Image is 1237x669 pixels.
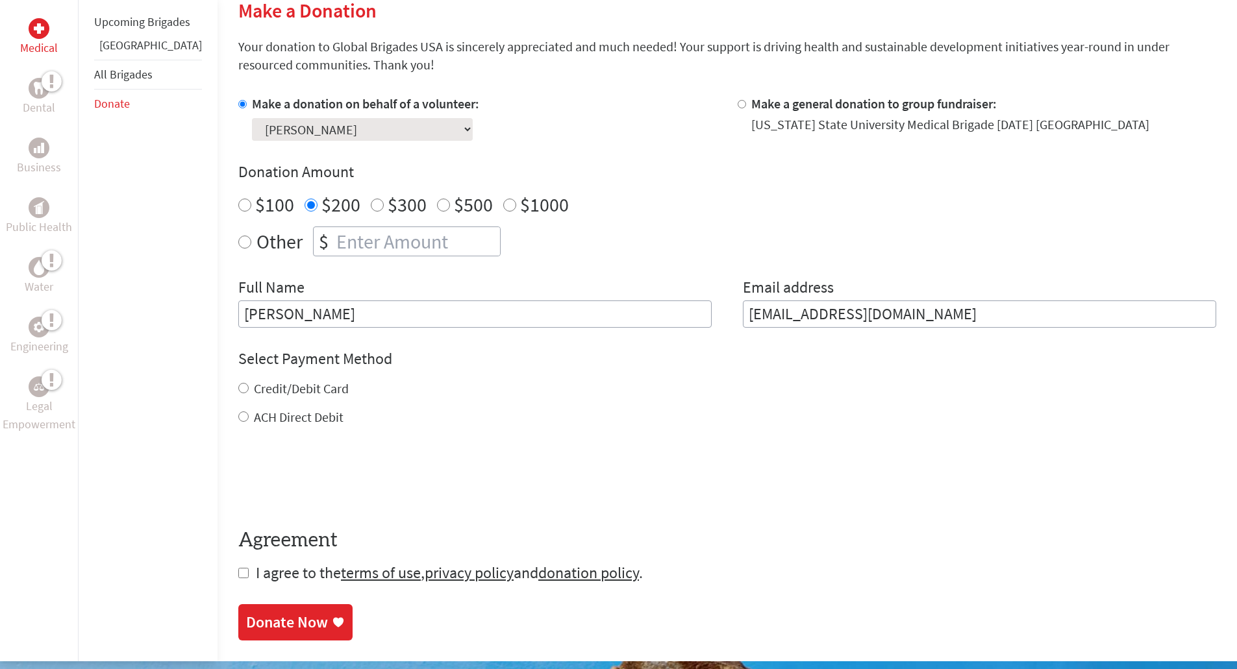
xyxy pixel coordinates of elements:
label: $500 [454,192,493,217]
img: Water [34,260,44,275]
img: Dental [34,82,44,95]
img: Business [34,143,44,153]
span: I agree to the , and . [256,563,643,583]
label: Full Name [238,277,305,300]
a: WaterWater [25,257,53,296]
input: Enter Amount [334,227,500,256]
p: Legal Empowerment [3,397,75,433]
a: Donate [94,96,130,111]
p: Public Health [6,218,72,236]
input: Your Email [743,300,1216,328]
label: Other [256,226,303,256]
img: Public Health [34,201,44,214]
a: privacy policy [425,563,514,583]
a: EngineeringEngineering [10,317,68,356]
a: MedicalMedical [20,18,58,57]
a: All Brigades [94,67,153,82]
label: $300 [388,192,427,217]
label: Make a donation on behalf of a volunteer: [252,95,479,112]
p: Business [17,158,61,176]
h4: Agreement [238,529,1216,552]
p: Dental [23,99,55,117]
p: Medical [20,39,58,57]
iframe: reCAPTCHA [238,452,436,503]
div: Medical [29,18,49,39]
div: $ [314,227,334,256]
div: Legal Empowerment [29,376,49,397]
label: Email address [743,277,834,300]
p: Your donation to Global Brigades USA is sincerely appreciated and much needed! Your support is dr... [238,38,1216,74]
div: Water [29,257,49,278]
a: Public HealthPublic Health [6,197,72,236]
a: donation policy [538,563,639,583]
a: Donate Now [238,604,353,640]
label: $1000 [520,192,569,217]
a: terms of use [341,563,421,583]
a: BusinessBusiness [17,138,61,176]
a: Upcoming Brigades [94,14,190,29]
h4: Select Payment Method [238,348,1216,369]
li: All Brigades [94,60,202,90]
label: Credit/Debit Card [254,380,349,396]
p: Water [25,278,53,296]
div: Donate Now [246,612,328,633]
img: Legal Empowerment [34,383,44,391]
input: Enter Full Name [238,300,712,328]
label: $100 [255,192,294,217]
img: Medical [34,23,44,34]
li: Guatemala [94,36,202,60]
a: [GEOGRAPHIC_DATA] [99,38,202,53]
li: Donate [94,90,202,118]
a: DentalDental [23,78,55,117]
div: Public Health [29,197,49,218]
div: Dental [29,78,49,99]
div: Engineering [29,317,49,337]
a: Legal EmpowermentLegal Empowerment [3,376,75,433]
label: $200 [321,192,360,217]
label: Make a general donation to group fundraiser: [751,95,997,112]
h4: Donation Amount [238,162,1216,182]
p: Engineering [10,337,68,356]
label: ACH Direct Debit [254,409,344,425]
img: Engineering [34,322,44,332]
li: Upcoming Brigades [94,8,202,36]
div: [US_STATE] State University Medical Brigade [DATE] [GEOGRAPHIC_DATA] [751,116,1149,134]
div: Business [29,138,49,158]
